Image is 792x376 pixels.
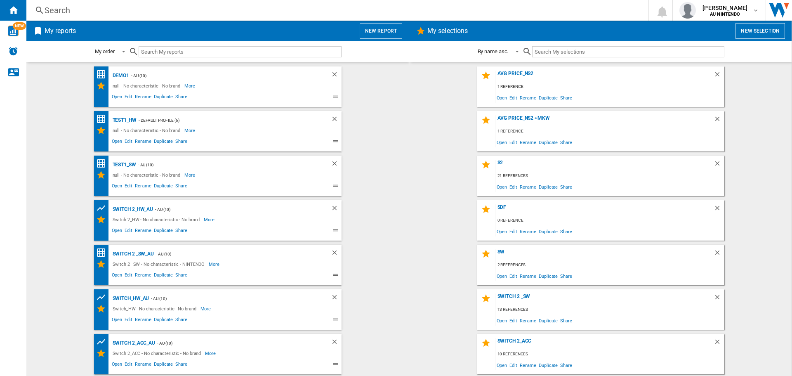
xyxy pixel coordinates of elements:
[134,271,153,281] span: Rename
[495,315,509,326] span: Open
[478,48,509,54] div: By name asc.
[508,315,519,326] span: Edit
[495,215,724,226] div: 0 reference
[495,115,714,126] div: Avg Price_NS2 +MKW
[710,12,740,17] b: AU NINTENDO
[96,114,111,124] div: Price Matrix
[495,171,724,181] div: 21 references
[537,315,559,326] span: Duplicate
[96,248,111,258] div: Price Matrix
[134,182,153,192] span: Rename
[111,215,204,225] div: Switch 2_HW - No characteristic - No brand
[204,215,216,225] span: More
[426,23,469,39] h2: My selections
[123,360,134,370] span: Edit
[96,69,111,80] div: Price Matrix
[123,93,134,103] span: Edit
[8,46,18,56] img: alerts-logo.svg
[134,137,153,147] span: Rename
[519,226,537,237] span: Rename
[559,137,573,148] span: Share
[532,46,724,57] input: Search My selections
[495,71,714,82] div: Avg Price_NS2
[331,115,342,125] div: Delete
[714,204,724,215] div: Delete
[174,227,189,236] span: Share
[154,249,314,259] div: - AU (10)
[111,81,185,91] div: null - No characteristic - No brand
[559,270,573,281] span: Share
[136,160,314,170] div: - AU (10)
[111,160,136,170] div: test1_SW
[508,270,519,281] span: Edit
[519,359,537,371] span: Rename
[508,359,519,371] span: Edit
[134,93,153,103] span: Rename
[96,203,111,213] div: Product prices grid
[153,271,174,281] span: Duplicate
[111,304,200,314] div: Switch_HW - No characteristic - No brand
[537,270,559,281] span: Duplicate
[139,46,342,57] input: Search My reports
[559,226,573,237] span: Share
[495,249,714,260] div: SW
[111,249,154,259] div: Switch 2 _SW_AU
[174,271,189,281] span: Share
[735,23,785,39] button: New selection
[123,271,134,281] span: Edit
[508,181,519,192] span: Edit
[111,182,124,192] span: Open
[95,48,115,54] div: My order
[495,293,714,305] div: Switch 2 _SW
[153,93,174,103] span: Duplicate
[96,158,111,169] div: Price Matrix
[111,170,185,180] div: null - No characteristic - No brand
[123,182,134,192] span: Edit
[111,259,209,269] div: Switch 2 _SW - No characteristic - NINTENDO
[519,315,537,326] span: Rename
[45,5,627,16] div: Search
[519,137,537,148] span: Rename
[495,160,714,171] div: s2
[714,249,724,260] div: Delete
[174,316,189,326] span: Share
[123,227,134,236] span: Edit
[123,316,134,326] span: Edit
[495,359,509,371] span: Open
[495,305,724,315] div: 13 references
[537,137,559,148] span: Duplicate
[559,315,573,326] span: Share
[174,137,189,147] span: Share
[174,360,189,370] span: Share
[111,71,130,81] div: Demo1
[153,360,174,370] span: Duplicate
[43,23,78,39] h2: My reports
[714,71,724,82] div: Delete
[134,227,153,236] span: Rename
[129,71,314,81] div: - AU (10)
[495,126,724,137] div: 1 reference
[96,215,111,225] div: My Selections
[153,137,174,147] span: Duplicate
[714,115,724,126] div: Delete
[714,338,724,349] div: Delete
[537,92,559,103] span: Duplicate
[111,316,124,326] span: Open
[111,360,124,370] span: Open
[495,226,509,237] span: Open
[209,259,221,269] span: More
[508,137,519,148] span: Edit
[519,270,537,281] span: Rename
[153,204,314,215] div: - AU (10)
[149,293,314,304] div: - AU (10)
[495,181,509,192] span: Open
[495,260,724,270] div: 2 references
[200,304,212,314] span: More
[537,226,559,237] span: Duplicate
[111,125,185,135] div: null - No characteristic - No brand
[8,26,19,36] img: wise-card.svg
[96,337,111,347] div: Product prices grid
[184,125,196,135] span: More
[331,249,342,259] div: Delete
[111,338,156,348] div: Switch 2_ACC_AU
